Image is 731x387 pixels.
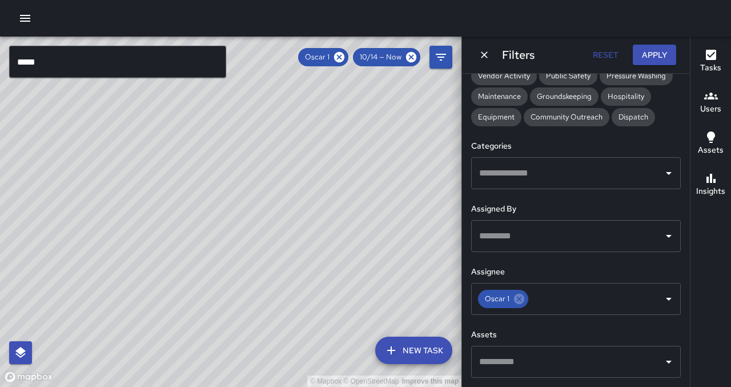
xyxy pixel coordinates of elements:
span: Public Safety [539,70,597,82]
div: Oscar 1 [298,48,348,66]
div: Maintenance [471,87,528,106]
h6: Tasks [700,62,721,74]
button: Open [661,354,677,370]
div: Groundskeeping [530,87,599,106]
div: Vendor Activity [471,67,537,85]
span: Groundskeeping [530,91,599,102]
div: Oscar 1 [478,290,528,308]
button: Open [661,228,677,244]
span: Equipment [471,111,521,123]
button: Users [690,82,731,123]
button: Assets [690,123,731,165]
span: Oscar 1 [478,293,516,305]
div: Public Safety [539,67,597,85]
h6: Users [700,103,721,115]
h6: Assets [471,329,681,341]
span: Community Outreach [524,111,609,123]
span: 10/14 — Now [353,51,408,63]
button: Filters [429,46,452,69]
div: Hospitality [601,87,651,106]
button: Insights [690,165,731,206]
span: Hospitality [601,91,651,102]
h6: Assignee [471,266,681,278]
h6: Assets [698,144,724,157]
button: Apply [633,45,676,66]
div: Pressure Washing [600,67,673,85]
button: Open [661,165,677,181]
h6: Filters [502,46,535,64]
button: New Task [375,337,452,364]
button: Dismiss [476,46,493,63]
div: Equipment [471,108,521,126]
span: Maintenance [471,91,528,102]
h6: Categories [471,140,681,153]
button: Open [661,291,677,307]
span: Dispatch [612,111,655,123]
div: 10/14 — Now [353,48,420,66]
h6: Insights [696,185,725,198]
div: Community Outreach [524,108,609,126]
span: Pressure Washing [600,70,673,82]
span: Oscar 1 [298,51,336,63]
button: Tasks [690,41,731,82]
h6: Assigned By [471,203,681,216]
div: Dispatch [612,108,655,126]
span: Vendor Activity [471,70,537,82]
button: Reset [587,45,624,66]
